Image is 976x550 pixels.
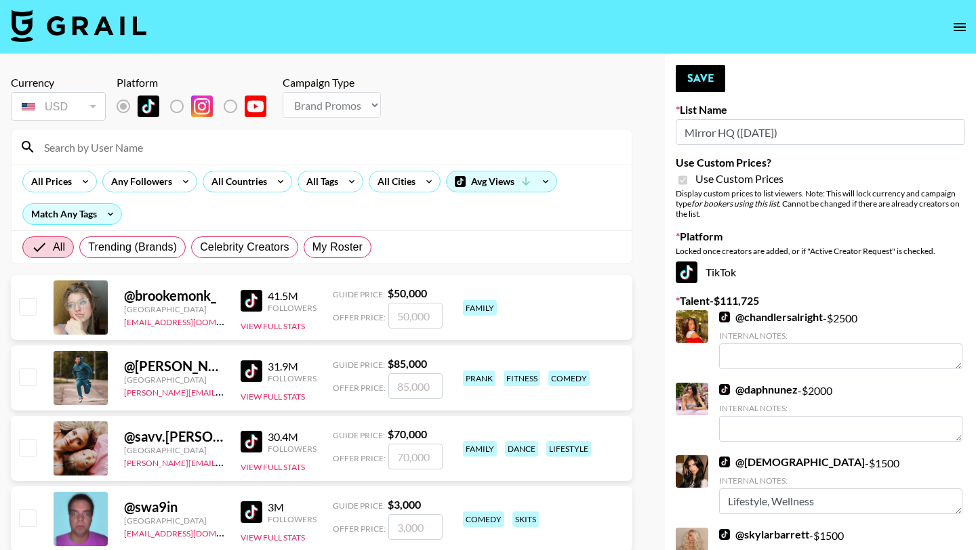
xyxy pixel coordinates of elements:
[138,96,159,117] img: TikTok
[369,171,418,192] div: All Cities
[388,427,427,440] strong: $ 70,000
[548,371,590,386] div: comedy
[388,444,443,469] input: 70,000
[88,239,177,255] span: Trending (Brands)
[676,65,725,92] button: Save
[333,501,385,511] span: Guide Price:
[719,529,730,540] img: TikTok
[283,76,381,89] div: Campaign Type
[388,373,443,399] input: 85,000
[546,441,591,457] div: lifestyle
[463,300,497,316] div: family
[719,310,962,369] div: - $ 2500
[298,171,341,192] div: All Tags
[241,392,305,402] button: View Full Stats
[124,375,224,385] div: [GEOGRAPHIC_DATA]
[719,312,730,322] img: TikTok
[203,171,270,192] div: All Countries
[268,360,317,373] div: 31.9M
[241,462,305,472] button: View Full Stats
[241,360,262,382] img: TikTok
[719,475,962,486] div: Internal Notes:
[245,96,266,117] img: YouTube
[691,198,779,209] em: for bookers using this list
[333,360,385,370] span: Guide Price:
[268,514,317,524] div: Followers
[676,261,697,283] img: TikTok
[676,261,965,283] div: TikTok
[241,501,262,523] img: TikTok
[333,312,386,322] span: Offer Price:
[695,172,784,186] span: Use Custom Prices
[676,103,965,117] label: List Name
[388,303,443,329] input: 50,000
[388,514,443,540] input: 3,000
[719,331,962,341] div: Internal Notes:
[23,171,75,192] div: All Prices
[512,511,539,527] div: skits
[191,96,213,117] img: Instagram
[268,444,317,454] div: Followers
[11,89,106,123] div: Currency is locked to USD
[241,431,262,452] img: TikTok
[719,403,962,413] div: Internal Notes:
[676,188,965,219] div: Display custom prices to list viewers. Note: This will lock currency and campaign type . Cannot b...
[312,239,363,255] span: My Roster
[268,373,317,383] div: Followers
[719,384,730,395] img: TikTok
[333,430,385,440] span: Guide Price:
[388,287,427,299] strong: $ 50,000
[241,290,262,312] img: TikTok
[124,358,224,375] div: @ [PERSON_NAME].[PERSON_NAME]
[53,239,65,255] span: All
[124,455,325,468] a: [PERSON_NAME][EMAIL_ADDRESS][DOMAIN_NAME]
[333,383,386,393] span: Offer Price:
[268,430,317,444] div: 30.4M
[676,246,965,256] div: Locked once creators are added, or if "Active Creator Request" is checked.
[268,303,317,313] div: Followers
[124,445,224,455] div: [GEOGRAPHIC_DATA]
[504,371,540,386] div: fitness
[124,526,260,538] a: [EMAIL_ADDRESS][DOMAIN_NAME]
[268,501,317,514] div: 3M
[676,156,965,169] label: Use Custom Prices?
[268,289,317,303] div: 41.5M
[241,321,305,331] button: View Full Stats
[676,230,965,243] label: Platform
[124,385,325,398] a: [PERSON_NAME][EMAIL_ADDRESS][DOMAIN_NAME]
[117,76,277,89] div: Platform
[333,524,386,534] span: Offer Price:
[388,357,427,370] strong: $ 85,000
[241,532,305,543] button: View Full Stats
[719,455,962,514] div: - $ 1500
[117,92,277,121] div: List locked to TikTok.
[946,14,973,41] button: open drawer
[200,239,289,255] span: Celebrity Creators
[676,294,965,308] label: Talent - $ 111,725
[388,498,421,511] strong: $ 3,000
[719,383,962,442] div: - $ 2000
[11,9,146,42] img: Grail Talent
[333,289,385,299] span: Guide Price:
[719,455,865,469] a: @[DEMOGRAPHIC_DATA]
[463,511,504,527] div: comedy
[463,441,497,457] div: family
[124,314,260,327] a: [EMAIL_ADDRESS][DOMAIN_NAME]
[719,383,798,396] a: @daphnunez
[719,528,809,541] a: @skylarbarrett
[103,171,175,192] div: Any Followers
[124,287,224,304] div: @ brookemonk_
[719,310,823,324] a: @chandlersalright
[124,304,224,314] div: [GEOGRAPHIC_DATA]
[14,95,103,119] div: USD
[36,136,624,158] input: Search by User Name
[505,441,538,457] div: dance
[333,453,386,463] span: Offer Price:
[124,499,224,515] div: @ swa9in
[719,488,962,514] textarea: Lifestyle, Wellness
[124,428,224,445] div: @ savv.[PERSON_NAME]
[463,371,495,386] div: prank
[124,515,224,526] div: [GEOGRAPHIC_DATA]
[447,171,556,192] div: Avg Views
[719,457,730,467] img: TikTok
